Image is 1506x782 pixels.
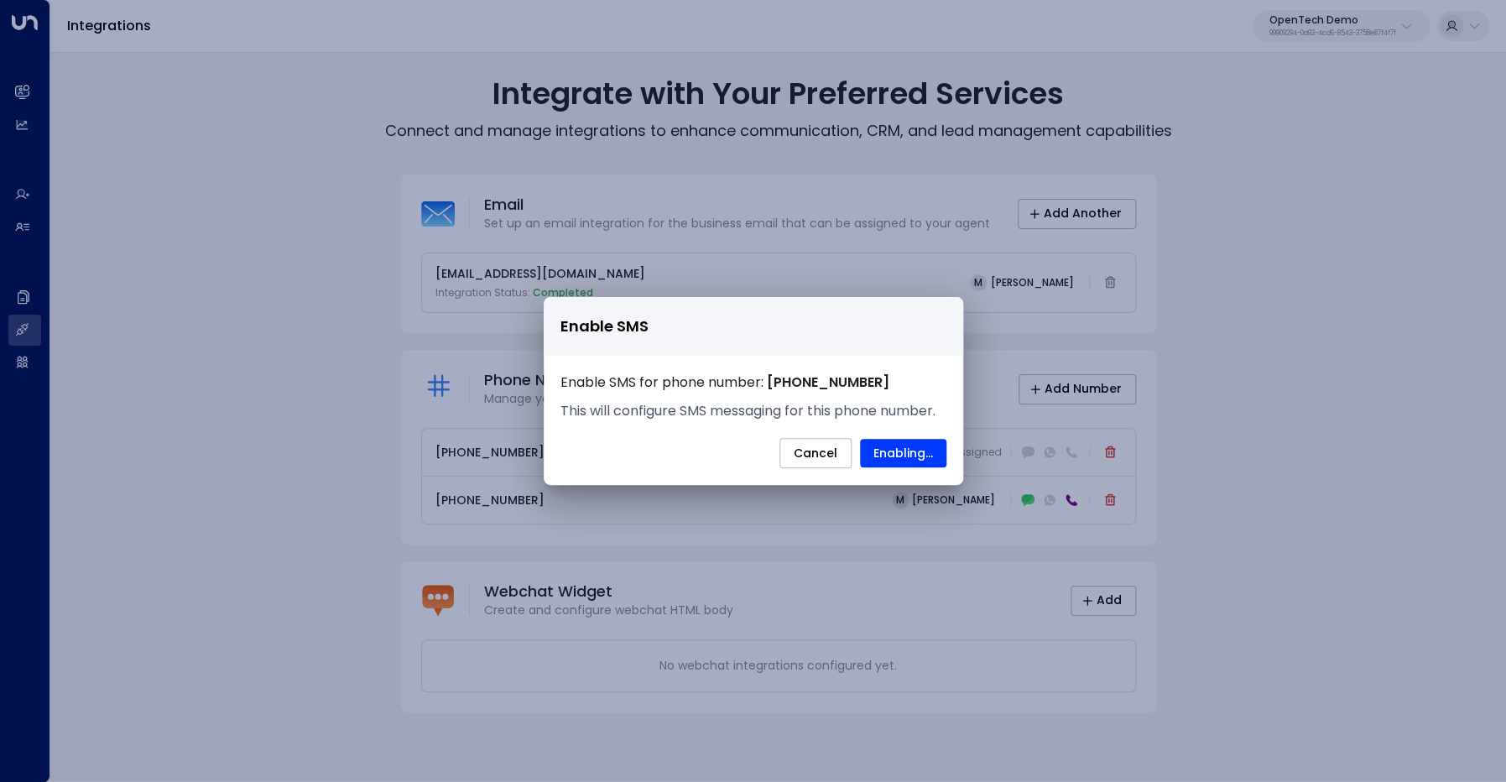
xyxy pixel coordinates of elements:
[560,315,649,339] span: Enable SMS
[767,373,889,392] strong: [PHONE_NUMBER]
[779,438,852,468] button: Cancel
[560,373,946,393] p: Enable SMS for phone number:
[860,439,946,467] button: Enabling...
[560,401,946,421] p: This will configure SMS messaging for this phone number.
